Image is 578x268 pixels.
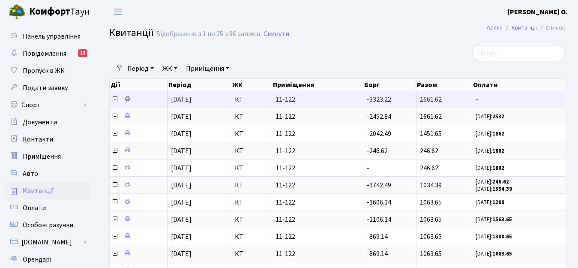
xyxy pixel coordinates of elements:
[235,199,269,206] span: КТ
[492,199,504,206] b: 1200
[476,216,512,223] small: [DATE]:
[109,25,154,40] span: Квитанції
[476,147,504,155] small: [DATE]:
[420,249,442,259] span: 1063.65
[235,113,269,120] span: КТ
[23,66,65,75] span: Пропуск в ЖК
[4,28,90,45] a: Панель управління
[276,182,359,189] span: 11-122
[29,5,90,19] span: Таун
[168,79,231,91] th: Період
[276,148,359,154] span: 11-122
[23,203,46,213] span: Оплати
[476,96,561,103] span: -
[23,186,54,196] span: Квитанції
[276,250,359,257] span: 11-122
[367,215,391,224] span: -1106.14
[235,182,269,189] span: КТ
[23,117,57,127] span: Документи
[171,232,192,241] span: [DATE]
[367,95,391,104] span: -3323.22
[235,96,269,103] span: КТ
[492,113,504,120] b: 2532
[420,146,438,156] span: 246.62
[363,79,416,91] th: Борг
[4,199,90,217] a: Оплати
[4,62,90,79] a: Пропуск в ЖК
[4,131,90,148] a: Контакти
[171,146,192,156] span: [DATE]
[472,79,565,91] th: Оплати
[476,164,504,172] small: [DATE]:
[537,23,565,33] li: Список
[4,79,90,96] a: Подати заявку
[476,250,512,258] small: [DATE]:
[476,233,512,241] small: [DATE]:
[492,164,504,172] b: 1862
[476,185,512,193] small: [DATE]:
[276,130,359,137] span: 11-122
[4,96,90,114] a: Спорт
[420,163,438,173] span: 246.62
[231,79,273,91] th: ЖК
[492,147,504,155] b: 1862
[159,61,181,76] a: ЖК
[476,178,509,186] small: [DATE]:
[276,96,359,103] span: 11-122
[472,45,565,61] input: Пошук...
[420,112,442,121] span: 1661.62
[4,165,90,182] a: Авто
[171,181,192,190] span: [DATE]
[23,135,53,144] span: Контакти
[367,249,388,259] span: -869.14
[23,255,51,264] span: Орендарі
[492,250,512,258] b: 1063.65
[487,23,503,32] a: Admin
[23,152,61,161] span: Приміщення
[23,220,73,230] span: Особові рахунки
[4,114,90,131] a: Документи
[367,129,391,139] span: -2042.49
[235,148,269,154] span: КТ
[420,129,442,139] span: 1451.65
[171,129,192,139] span: [DATE]
[492,233,512,241] b: 1300.65
[416,79,472,91] th: Разом
[156,30,262,38] div: Відображено з 1 по 25 з 86 записів.
[23,32,81,41] span: Панель управління
[276,165,359,172] span: 11-122
[23,83,68,93] span: Подати заявку
[492,130,504,138] b: 1862
[4,182,90,199] a: Квитанції
[476,199,504,206] small: [DATE]:
[4,45,90,62] a: Повідомлення12
[235,233,269,240] span: КТ
[272,79,363,91] th: Приміщення
[492,178,509,186] b: 246.62
[235,216,269,223] span: КТ
[367,112,391,121] span: -2452.84
[420,95,442,104] span: 1661.62
[492,216,512,223] b: 1563.65
[171,198,192,207] span: [DATE]
[171,95,192,104] span: [DATE]
[420,198,442,207] span: 1063.65
[420,232,442,241] span: 1063.65
[367,163,369,173] span: -
[110,79,168,91] th: Дії
[276,216,359,223] span: 11-122
[476,113,504,120] small: [DATE]:
[23,169,38,178] span: Авто
[183,61,233,76] a: Приміщення
[276,199,359,206] span: 11-122
[4,251,90,268] a: Орендарі
[276,233,359,240] span: 11-122
[367,232,388,241] span: -869.14
[171,215,192,224] span: [DATE]
[235,165,269,172] span: КТ
[235,130,269,137] span: КТ
[476,130,504,138] small: [DATE]:
[367,198,391,207] span: -1606.14
[23,49,66,58] span: Повідомлення
[124,61,157,76] a: Період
